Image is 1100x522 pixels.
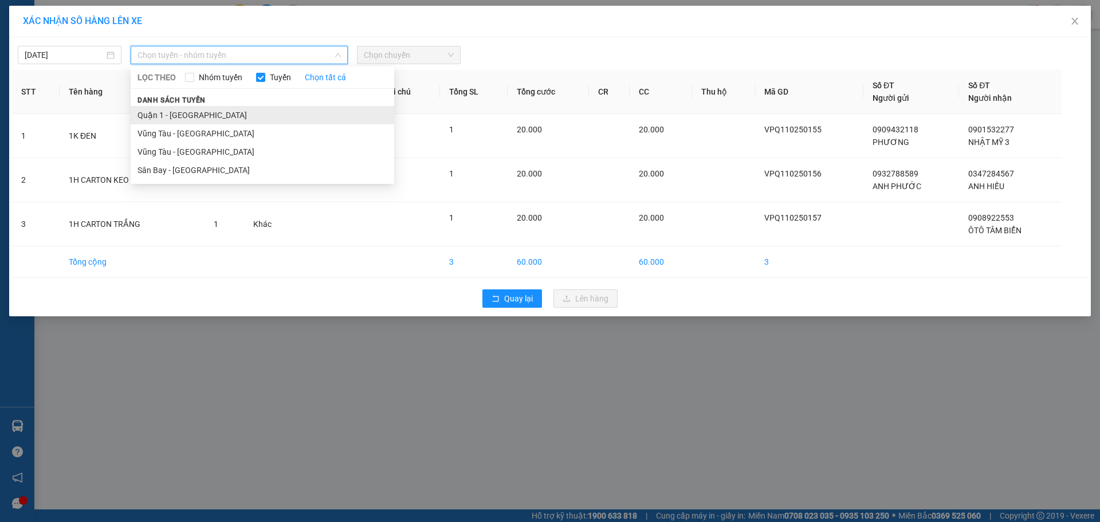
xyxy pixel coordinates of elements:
th: Tên hàng [60,70,205,114]
td: 3 [12,202,60,246]
span: 0909432118 [873,125,918,134]
span: 1 [449,125,454,134]
li: Vũng Tàu - [GEOGRAPHIC_DATA] [131,124,394,143]
th: Thu hộ [692,70,755,114]
li: Vũng Tàu - [GEOGRAPHIC_DATA] [131,143,394,161]
span: 20.000 [517,213,542,222]
span: 0347284567 [968,169,1014,178]
th: Tổng SL [440,70,508,114]
button: rollbackQuay lại [482,289,542,308]
span: VPVT [151,67,194,87]
div: 0908922553 [134,51,226,67]
span: Nhóm tuyến [194,71,247,84]
span: 1 [449,213,454,222]
span: VPQ110250157 [764,213,822,222]
span: ANH PHƯỚC [873,182,921,191]
td: Khác [244,202,297,246]
li: Sân Bay - [GEOGRAPHIC_DATA] [131,161,394,179]
span: VPQ110250155 [764,125,822,134]
span: Tuyến [265,71,296,84]
div: VP 108 [PERSON_NAME] [134,10,226,37]
span: ÔTÔ TÂM BIỂN [968,226,1022,235]
a: Chọn tất cả [305,71,346,84]
th: Tổng cước [508,70,589,114]
th: STT [12,70,60,114]
th: Mã GD [755,70,863,114]
span: DĐ: [134,73,151,85]
span: LỌC THEO [137,71,176,84]
span: Người nhận [968,93,1012,103]
span: 0901532277 [968,125,1014,134]
span: XÁC NHẬN SỐ HÀNG LÊN XE [23,15,142,26]
span: 1 [214,219,218,229]
span: close [1070,17,1079,26]
td: 60.000 [630,246,692,278]
td: 1 [12,114,60,158]
span: Số ĐT [968,81,990,90]
span: Nhận: [134,11,162,23]
button: uploadLên hàng [553,289,618,308]
span: 20.000 [639,169,664,178]
div: ÔTÔ TÂM BIỂN [134,37,226,51]
span: Số ĐT [873,81,894,90]
div: VP 18 [PERSON_NAME][GEOGRAPHIC_DATA] - [GEOGRAPHIC_DATA] [10,10,126,79]
span: Quay lại [504,292,533,305]
th: Ghi chú [374,70,439,114]
th: CC [630,70,692,114]
li: Quận 1 - [GEOGRAPHIC_DATA] [131,106,394,124]
td: 3 [755,246,863,278]
span: Danh sách tuyến [131,95,213,105]
td: 1K ĐEN [60,114,205,158]
span: Người gửi [873,93,909,103]
td: 60.000 [508,246,589,278]
span: VPQ110250156 [764,169,822,178]
td: 1H CARTON TRẮNG [60,202,205,246]
span: Gửi: [10,11,27,23]
th: CR [589,70,630,114]
span: NHẬT MỸ 3 [968,138,1009,147]
span: 0908922553 [968,213,1014,222]
button: Close [1059,6,1091,38]
span: 1 [449,169,454,178]
span: down [335,52,341,58]
input: 15/10/2025 [25,49,104,61]
span: 20.000 [639,125,664,134]
span: 20.000 [639,213,664,222]
td: 2 [12,158,60,202]
span: ANH HIẾU [968,182,1004,191]
td: 1H CARTON KEO VÀNG [60,158,205,202]
span: 0932788589 [873,169,918,178]
span: 20.000 [517,125,542,134]
span: PHƯƠNG [873,138,909,147]
span: Chọn tuyến - nhóm tuyến [137,46,341,64]
span: rollback [492,295,500,304]
td: 3 [440,246,508,278]
span: 20.000 [517,169,542,178]
span: Chọn chuyến [364,46,454,64]
td: Tổng cộng [60,246,205,278]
